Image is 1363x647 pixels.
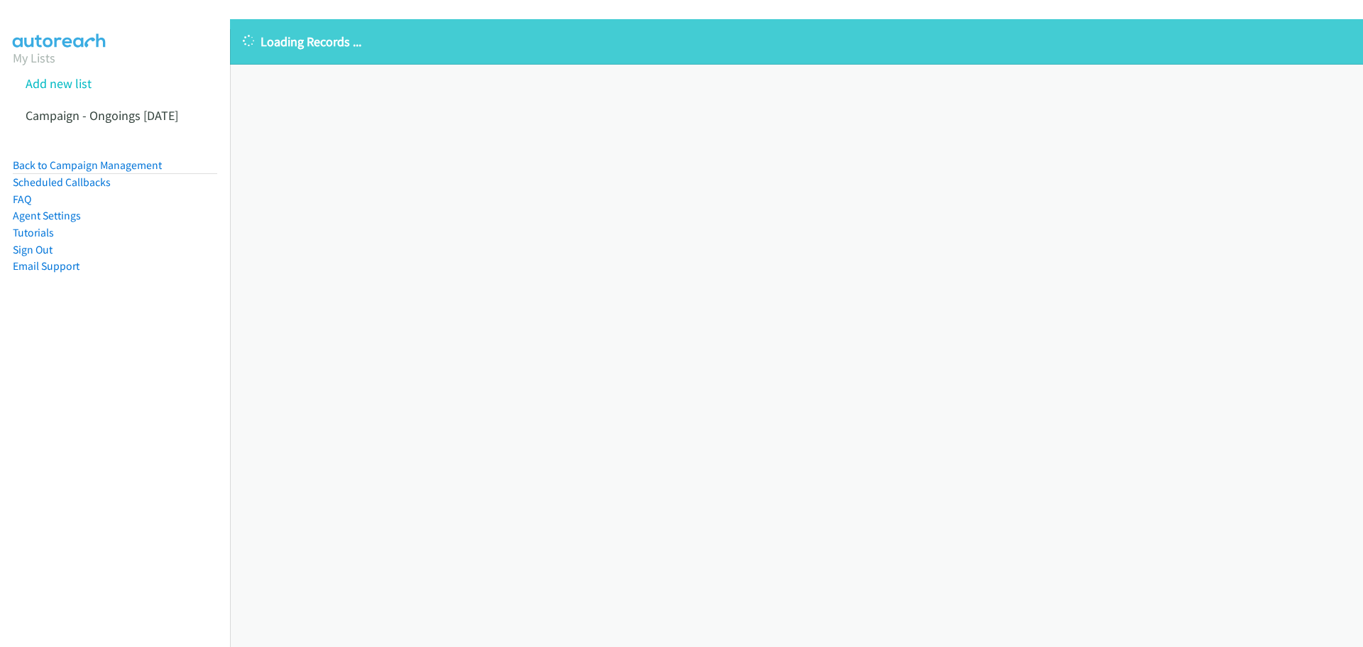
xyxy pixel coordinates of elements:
[13,175,111,189] a: Scheduled Callbacks
[26,75,92,92] a: Add new list
[13,226,54,239] a: Tutorials
[13,192,31,206] a: FAQ
[13,209,81,222] a: Agent Settings
[243,32,1350,51] p: Loading Records ...
[13,158,162,172] a: Back to Campaign Management
[13,243,53,256] a: Sign Out
[13,50,55,66] a: My Lists
[13,259,80,273] a: Email Support
[26,107,178,124] a: Campaign - Ongoings [DATE]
